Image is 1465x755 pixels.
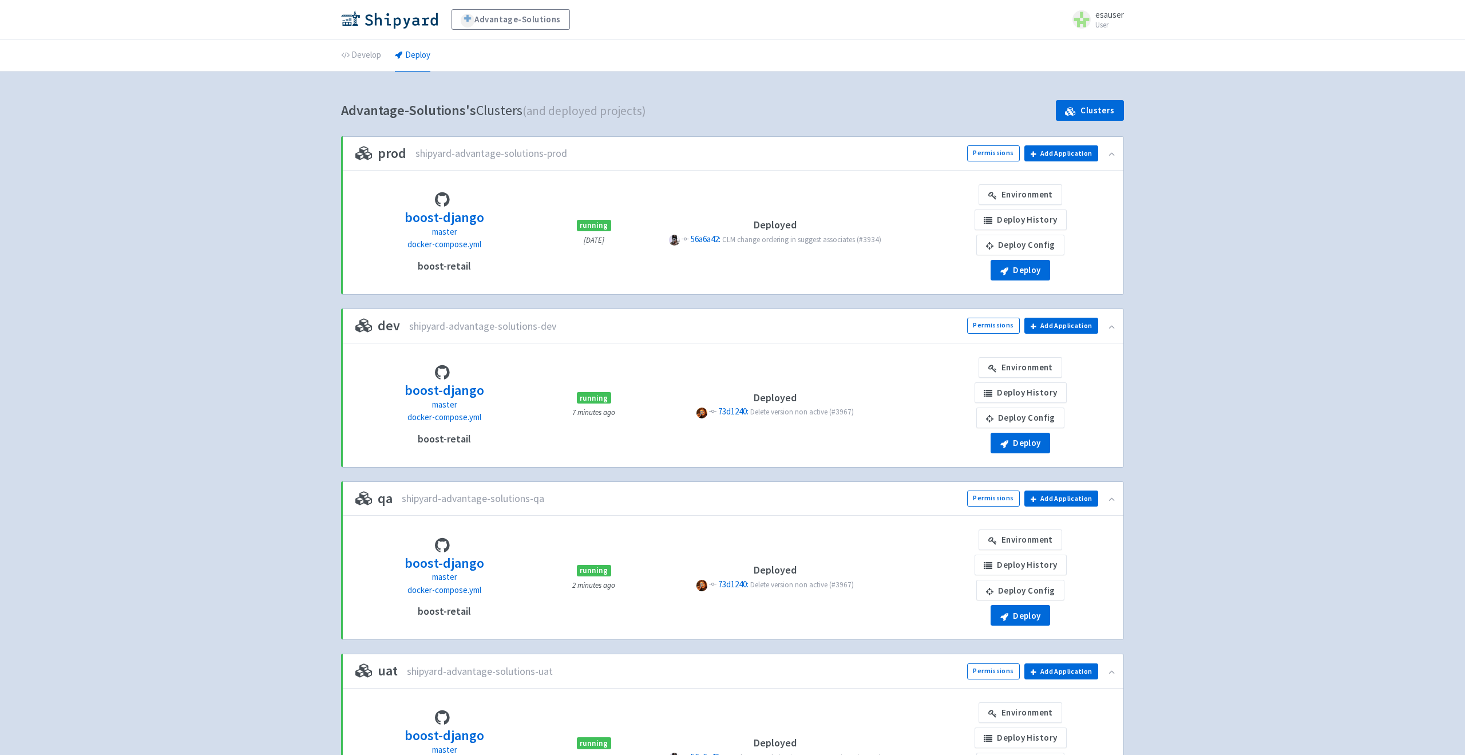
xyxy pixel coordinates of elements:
button: Add Application [1024,145,1098,161]
span: shipyard-advantage-solutions-prod [415,147,567,160]
span: running [577,737,611,749]
a: Deploy History [975,382,1067,403]
a: boost-django master [405,554,484,584]
h4: Deployed [654,392,896,404]
span: by: adam006 [696,580,707,591]
span: shipyard-advantage-solutions-dev [409,320,556,333]
a: Permissions [967,318,1020,334]
a: Permissions [967,663,1020,679]
a: Deploy History [975,555,1067,575]
span: running [577,392,611,404]
h3: boost-django [405,210,484,225]
p: master [405,398,484,412]
a: Deploy [395,39,430,72]
button: Deploy [991,433,1050,453]
p: master [405,571,484,584]
span: by: chummertb [669,235,680,246]
h4: Deployed [654,564,896,576]
small: 2 minutes ago [572,580,615,590]
a: 73d1240: [718,579,750,590]
p: master [405,226,484,239]
span: by: adam006 [696,408,707,418]
span: docker-compose.yml [407,239,481,250]
b: Advantage-Solutions's [341,101,476,119]
small: User [1095,21,1124,29]
a: Environment [979,184,1062,205]
span: committed: 13 minutes ago [718,579,749,590]
h4: Deployed [654,219,896,231]
span: running [577,220,611,231]
small: 7 minutes ago [572,408,615,417]
a: Deploy Config [976,235,1064,255]
h3: dev [355,318,400,333]
span: shipyard-advantage-solutions-uat [407,665,553,678]
a: 56a6a42: [691,234,722,244]
small: [DATE] [584,235,604,245]
h3: boost-django [405,383,484,398]
a: Deploy Config [976,580,1064,600]
button: Add Application [1024,491,1098,507]
span: committed: 5 days ago [691,234,720,244]
span: Delete version non active (#3967) [750,580,854,590]
a: boost-django master [405,381,484,411]
a: docker-compose.yml [407,411,481,424]
a: Deploy History [975,728,1067,748]
h3: prod [355,146,406,161]
h4: Deployed [654,737,896,749]
a: Deploy History [975,209,1067,230]
span: Delete version non active (#3967) [750,407,854,417]
a: Deploy Config [976,408,1064,428]
a: boost-django master [405,208,484,238]
a: Environment [979,702,1062,723]
button: Add Application [1024,663,1098,679]
span: esauser [1095,9,1124,20]
h4: boost-retail [418,433,471,445]
span: CLM change ordering in suggest associates (#3934) [722,235,881,244]
h4: boost-retail [418,606,471,617]
a: docker-compose.yml [407,238,481,251]
button: Add Application [1024,318,1098,334]
span: running [577,565,611,576]
a: 73d1240: [718,406,750,417]
h1: Clusters [341,99,646,122]
button: Deploy [991,605,1050,626]
a: Advantage-Solutions [452,9,570,30]
a: Permissions [967,491,1020,507]
a: Clusters [1056,100,1124,121]
h3: uat [355,663,398,678]
a: docker-compose.yml [407,584,481,597]
span: docker-compose.yml [407,412,481,422]
img: Shipyard logo [341,10,438,29]
a: Permissions [967,145,1020,161]
span: (and deployed projects) [522,103,646,118]
h3: boost-django [405,728,484,743]
a: Environment [979,529,1062,550]
h3: boost-django [405,556,484,571]
button: Deploy [991,260,1050,280]
span: committed: 13 minutes ago [718,406,749,417]
h4: boost-retail [418,260,471,272]
span: docker-compose.yml [407,584,481,595]
a: Develop [341,39,381,72]
a: esauser User [1066,10,1124,29]
h3: qa [355,491,393,506]
a: Environment [979,357,1062,378]
span: shipyard-advantage-solutions-qa [402,492,544,505]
